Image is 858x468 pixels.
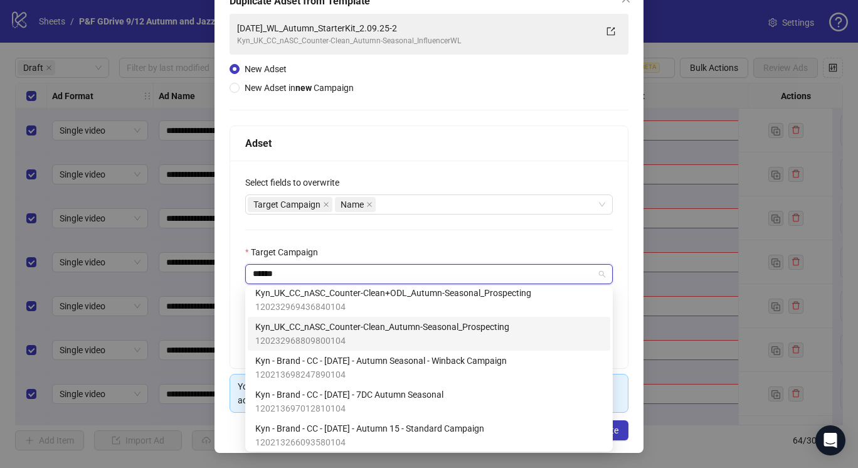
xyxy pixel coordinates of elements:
[335,197,376,212] span: Name
[248,317,610,351] div: Kyn_UK_CC_nASC_Counter-Clean_Autumn-Seasonal_Prospecting
[255,368,507,381] span: 120213698247890104
[248,283,610,317] div: Kyn_UK_CC_nASC_Counter-Clean+ODL_Autumn-Seasonal_Prospecting
[245,176,347,189] label: Select fields to overwrite
[248,385,610,418] div: Kyn - Brand - CC - 9/9/24 - 7DC Autumn Seasonal
[366,201,373,208] span: close
[295,83,312,93] strong: new
[255,402,443,415] span: 120213697012810104
[323,201,329,208] span: close
[237,35,596,47] div: Kyn_UK_CC_nASC_Counter-Clean_Autumn-Seasonal_InfluencerWL
[245,136,613,151] div: Adset
[255,286,531,300] span: Kyn_UK_CC_nASC_Counter-Clean+ODL_Autumn-Seasonal_Prospecting
[255,354,507,368] span: Kyn - Brand - CC - [DATE] - Autumn Seasonal - Winback Campaign
[248,418,610,452] div: Kyn - Brand - CC - 9/23/24 - Autumn 15 - Standard Campaign
[253,198,320,211] span: Target Campaign
[815,425,845,455] div: Open Intercom Messenger
[245,64,287,74] span: New Adset
[255,388,443,402] span: Kyn - Brand - CC - [DATE] - 7DC Autumn Seasonal
[253,265,594,284] input: Target Campaign
[255,334,509,348] span: 120232968809800104
[248,351,610,385] div: Kyn - Brand - CC - 10/10/24 - Autumn Seasonal - Winback Campaign
[238,380,620,407] div: You are about to the selected adset without any ads, overwriting adset's and keeping all other fi...
[248,197,332,212] span: Target Campaign
[255,422,484,435] span: Kyn - Brand - CC - [DATE] - Autumn 15 - Standard Campaign
[341,198,364,211] span: Name
[245,83,354,93] span: New Adset in Campaign
[606,27,615,36] span: export
[237,21,596,35] div: [DATE]_WL_Autumn_StarterKit_2.09.25-2
[255,435,484,449] span: 120213266093580104
[255,320,509,334] span: Kyn_UK_CC_nASC_Counter-Clean_Autumn-Seasonal_Prospecting
[255,300,531,314] span: 120232969436840104
[245,245,326,259] label: Target Campaign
